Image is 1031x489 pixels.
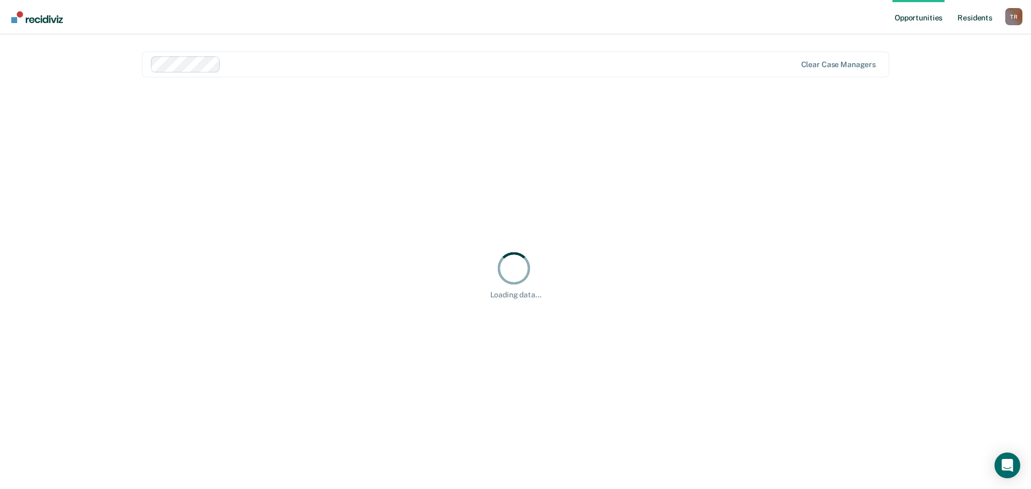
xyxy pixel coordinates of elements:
[1005,8,1022,25] button: Profile dropdown button
[994,452,1020,478] div: Open Intercom Messenger
[801,60,876,69] div: Clear case managers
[1005,8,1022,25] div: T R
[490,290,541,300] div: Loading data...
[11,11,63,23] img: Recidiviz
